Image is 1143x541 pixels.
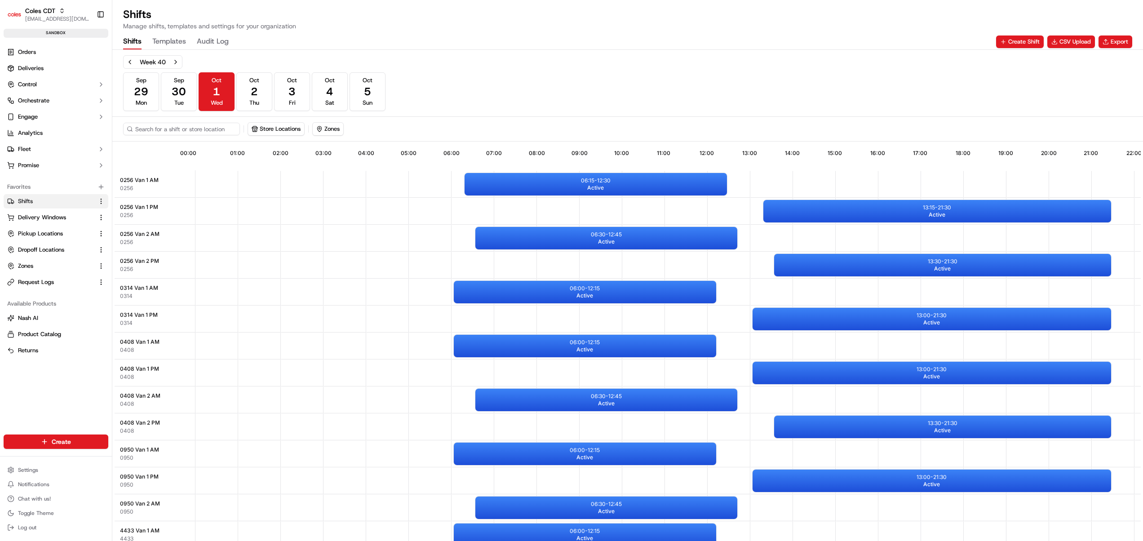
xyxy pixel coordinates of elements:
[140,58,166,67] div: Week 40
[120,400,134,408] button: 0408
[136,99,147,107] span: Mon
[870,150,885,157] span: 16:00
[700,150,714,157] span: 12:00
[120,266,133,273] span: 0256
[570,447,600,454] p: 06:00 - 12:15
[169,56,182,68] button: Next week
[18,129,43,137] span: Analytics
[1047,35,1095,48] button: CSV Upload
[4,435,108,449] button: Create
[486,150,502,157] span: 07:00
[251,84,258,99] span: 2
[591,393,622,400] p: 06:30 - 12:45
[120,185,133,192] button: 0256
[120,481,133,488] span: 0950
[7,346,105,355] a: Returns
[273,150,288,157] span: 02:00
[197,34,229,49] button: Audit Log
[120,231,159,238] span: 0256 Van 2 AM
[211,99,223,107] span: Wed
[7,230,94,238] a: Pickup Locations
[18,97,49,105] span: Orchestrate
[174,99,184,107] span: Tue
[18,113,38,121] span: Engage
[274,72,310,111] button: Oct3Fri
[120,338,159,346] span: 0408 Van 1 AM
[928,420,957,427] p: 13:30 - 21:30
[313,123,343,135] button: Zones
[120,446,159,453] span: 0950 Van 1 AM
[120,212,133,219] span: 0256
[923,373,940,380] span: Active
[212,76,222,84] span: Oct
[4,507,108,519] button: Toggle Theme
[249,99,259,107] span: Thu
[576,292,593,299] span: Active
[614,150,629,157] span: 10:00
[123,7,296,22] h1: Shifts
[1084,150,1098,157] span: 21:00
[18,161,39,169] span: Promise
[174,76,184,84] span: Sep
[591,231,622,238] p: 06:30 - 12:45
[4,521,108,534] button: Log out
[289,99,296,107] span: Fri
[325,99,334,107] span: Sat
[120,427,134,435] span: 0408
[4,4,93,25] button: Coles CDTColes CDT[EMAIL_ADDRESS][DOMAIN_NAME]
[120,527,159,534] span: 4433 Van 1 AM
[4,77,108,92] button: Control
[120,500,160,507] span: 0950 Van 2 AM
[123,123,240,135] input: Search for a shift or store location
[657,150,670,157] span: 11:00
[18,330,61,338] span: Product Catalog
[120,508,133,515] span: 0950
[199,72,235,111] button: Oct1Wed
[120,311,158,319] span: 0314 Van 1 PM
[996,35,1044,48] button: Create Shift
[18,48,36,56] span: Orders
[18,213,66,222] span: Delivery Windows
[4,311,108,325] button: Nash AI
[350,72,385,111] button: Oct5Sun
[587,184,604,191] span: Active
[4,226,108,241] button: Pickup Locations
[929,211,945,218] span: Active
[180,150,196,157] span: 00:00
[364,84,371,99] span: 5
[828,150,842,157] span: 15:00
[18,80,37,89] span: Control
[7,7,22,22] img: Coles CDT
[581,177,611,184] p: 06:15 - 12:30
[4,180,108,194] div: Favorites
[120,365,159,372] span: 0408 Van 1 PM
[570,528,600,535] p: 06:00 - 12:15
[591,501,622,508] p: 06:30 - 12:45
[4,158,108,173] button: Promise
[120,392,160,399] span: 0408 Van 2 AM
[742,150,757,157] span: 13:00
[4,327,108,341] button: Product Catalog
[934,265,951,272] span: Active
[134,84,148,99] span: 29
[7,213,94,222] a: Delivery Windows
[325,76,335,84] span: Oct
[7,278,94,286] a: Request Logs
[4,478,108,491] button: Notifications
[1099,35,1132,48] button: Export
[120,293,133,300] button: 0314
[4,243,108,257] button: Dropoff Locations
[598,400,615,407] span: Active
[923,204,951,211] p: 13:15 - 21:30
[956,150,970,157] span: 18:00
[443,150,460,157] span: 06:00
[136,76,146,84] span: Sep
[288,84,296,99] span: 3
[248,122,305,136] button: Store Locations
[4,45,108,59] a: Orders
[18,64,44,72] span: Deliveries
[120,239,133,246] button: 0256
[923,481,940,488] span: Active
[18,481,49,488] span: Notifications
